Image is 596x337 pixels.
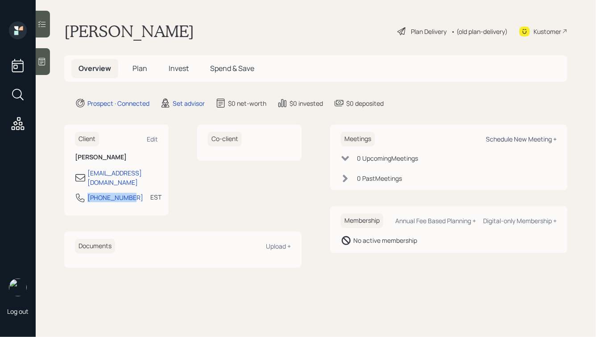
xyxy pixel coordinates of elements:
div: Kustomer [534,27,561,36]
div: Digital-only Membership + [483,216,557,225]
span: Plan [132,63,147,73]
div: Edit [147,135,158,143]
div: Upload + [266,242,291,250]
h1: [PERSON_NAME] [64,21,194,41]
div: Plan Delivery [411,27,447,36]
div: 0 Upcoming Meeting s [357,154,418,163]
div: Schedule New Meeting + [486,135,557,143]
h6: Co-client [208,132,242,146]
div: Log out [7,307,29,316]
h6: Client [75,132,99,146]
div: $0 net-worth [228,99,266,108]
span: Spend & Save [210,63,254,73]
div: [EMAIL_ADDRESS][DOMAIN_NAME] [87,168,158,187]
h6: [PERSON_NAME] [75,154,158,161]
div: Set advisor [173,99,205,108]
div: $0 invested [290,99,323,108]
div: • (old plan-delivery) [451,27,508,36]
div: Annual Fee Based Planning + [395,216,476,225]
span: Invest [169,63,189,73]
h6: Meetings [341,132,375,146]
div: 0 Past Meeting s [357,174,402,183]
span: Overview [79,63,111,73]
div: [PHONE_NUMBER] [87,193,143,202]
img: hunter_neumayer.jpg [9,279,27,296]
div: $0 deposited [346,99,384,108]
h6: Membership [341,213,383,228]
div: EST [150,192,161,202]
div: No active membership [353,236,417,245]
h6: Documents [75,239,115,254]
div: Prospect · Connected [87,99,149,108]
